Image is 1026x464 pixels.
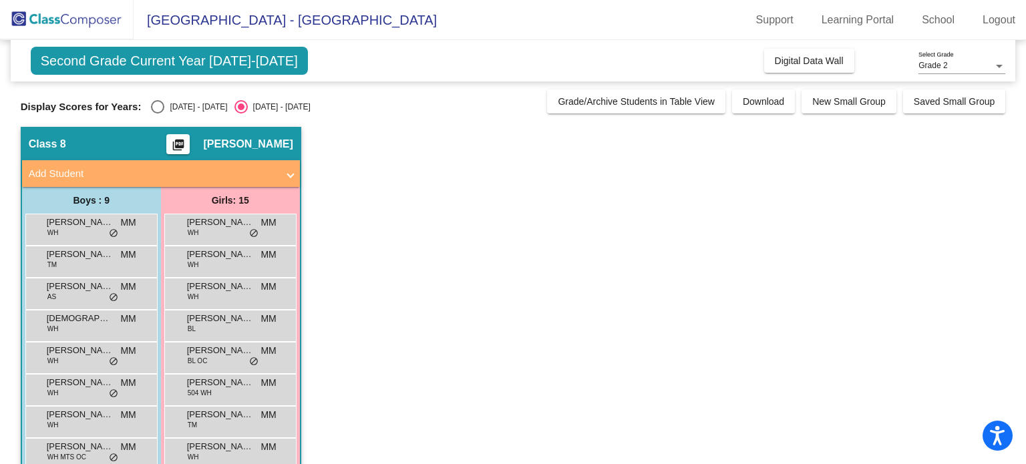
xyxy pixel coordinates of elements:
[203,138,293,151] span: [PERSON_NAME]
[47,420,59,430] span: WH
[812,96,886,107] span: New Small Group
[261,408,276,422] span: MM
[47,388,59,398] span: WH
[170,138,186,157] mat-icon: picture_as_pdf
[187,280,254,293] span: [PERSON_NAME]
[188,388,212,398] span: 504 WH
[261,280,276,294] span: MM
[29,166,277,182] mat-panel-title: Add Student
[188,452,199,462] span: WH
[109,228,118,239] span: do_not_disturb_alt
[31,47,308,75] span: Second Grade Current Year [DATE]-[DATE]
[109,453,118,463] span: do_not_disturb_alt
[120,344,136,358] span: MM
[261,376,276,390] span: MM
[547,89,725,113] button: Grade/Archive Students in Table View
[47,280,114,293] span: [PERSON_NAME]
[120,408,136,422] span: MM
[261,440,276,454] span: MM
[47,248,114,261] span: [PERSON_NAME]
[187,440,254,453] span: [PERSON_NAME]
[47,376,114,389] span: [PERSON_NAME]
[558,96,715,107] span: Grade/Archive Students in Table View
[903,89,1005,113] button: Saved Small Group
[188,420,197,430] span: TM
[120,376,136,390] span: MM
[249,228,259,239] span: do_not_disturb_alt
[187,312,254,325] span: [PERSON_NAME]
[188,324,196,334] span: BL
[29,138,66,151] span: Class 8
[261,344,276,358] span: MM
[188,260,199,270] span: WH
[732,89,795,113] button: Download
[187,408,254,421] span: [PERSON_NAME]
[187,344,254,357] span: [PERSON_NAME]
[134,9,437,31] span: [GEOGRAPHIC_DATA] - [GEOGRAPHIC_DATA]
[914,96,995,107] span: Saved Small Group
[918,61,947,70] span: Grade 2
[743,96,784,107] span: Download
[166,134,190,154] button: Print Students Details
[109,389,118,399] span: do_not_disturb_alt
[775,55,844,66] span: Digital Data Wall
[120,280,136,294] span: MM
[972,9,1026,31] a: Logout
[764,49,854,73] button: Digital Data Wall
[47,292,56,302] span: AS
[47,408,114,421] span: [PERSON_NAME]
[745,9,804,31] a: Support
[188,292,199,302] span: WH
[47,228,59,238] span: WH
[261,248,276,262] span: MM
[249,357,259,367] span: do_not_disturb_alt
[22,187,161,214] div: Boys : 9
[187,216,254,229] span: [PERSON_NAME]
[47,452,86,462] span: WH MTS OC
[248,101,311,113] div: [DATE] - [DATE]
[47,440,114,453] span: [PERSON_NAME]
[47,344,114,357] span: [PERSON_NAME]
[187,376,254,389] span: [PERSON_NAME]
[120,312,136,326] span: MM
[161,187,300,214] div: Girls: 15
[47,324,59,334] span: WH
[21,101,142,113] span: Display Scores for Years:
[261,216,276,230] span: MM
[261,312,276,326] span: MM
[120,216,136,230] span: MM
[802,89,896,113] button: New Small Group
[47,260,57,270] span: TM
[187,248,254,261] span: [PERSON_NAME]
[188,356,208,366] span: BL OC
[47,312,114,325] span: [DEMOGRAPHIC_DATA][PERSON_NAME]
[164,101,227,113] div: [DATE] - [DATE]
[22,160,300,187] mat-expansion-panel-header: Add Student
[109,357,118,367] span: do_not_disturb_alt
[109,292,118,303] span: do_not_disturb_alt
[911,9,965,31] a: School
[47,356,59,366] span: WH
[188,228,199,238] span: WH
[120,248,136,262] span: MM
[120,440,136,454] span: MM
[151,100,310,113] mat-radio-group: Select an option
[47,216,114,229] span: [PERSON_NAME]
[811,9,905,31] a: Learning Portal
